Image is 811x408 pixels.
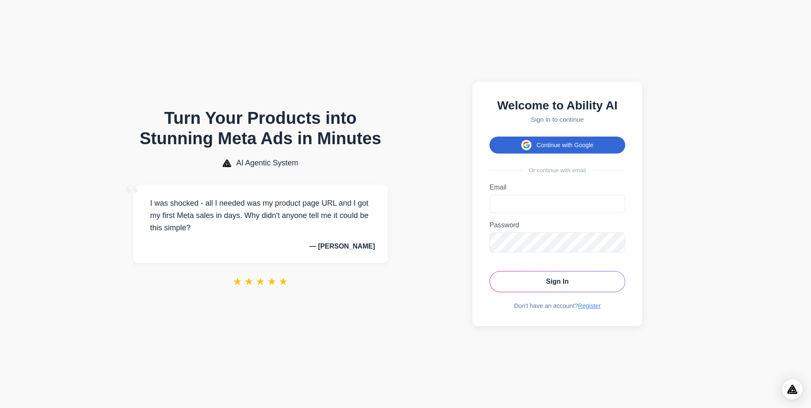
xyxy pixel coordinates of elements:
div: Or continue with email [489,167,625,173]
span: ★ [279,276,288,288]
button: Sign In [489,271,625,292]
h2: Welcome to Ability AI [489,99,625,112]
span: ★ [244,276,254,288]
button: Continue with Google [489,137,625,154]
p: Sign in to continue [489,116,625,123]
h1: Turn Your Products into Stunning Meta Ads in Minutes [133,108,388,148]
div: Open Intercom Messenger [782,379,803,400]
label: Email [489,184,625,191]
div: Don't have an account? [489,302,625,309]
p: I was shocked - all I needed was my product page URL and I got my first Meta sales in days. Why d... [146,197,375,234]
span: ★ [267,276,277,288]
span: ★ [233,276,242,288]
label: Password [489,221,625,229]
span: ★ [256,276,265,288]
a: Register [578,302,601,309]
span: AI Agentic System [236,159,298,168]
span: “ [125,176,140,215]
img: AI Agentic System Logo [223,159,231,167]
p: — [PERSON_NAME] [146,243,375,250]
